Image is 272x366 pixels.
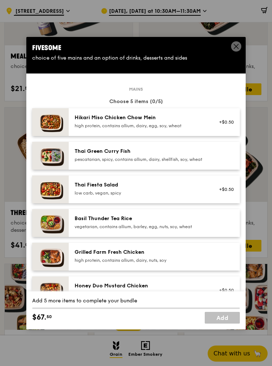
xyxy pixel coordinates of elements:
div: +$0.50 [215,119,234,125]
div: pescatarian, spicy, contains allium, dairy, shellfish, soy, wheat [75,156,206,162]
a: Add [205,312,240,324]
div: choice of five mains and an option of drinks, desserts and sides [32,54,240,62]
div: +$0.50 [215,186,234,192]
img: daily_normal_Thai_Fiesta_Salad__Horizontal_.jpg [32,176,69,203]
div: Honey Duo Mustard Chicken [75,282,206,290]
img: daily_normal_HORZ-Grilled-Farm-Fresh-Chicken.jpg [32,243,69,271]
img: daily_normal_HORZ-Basil-Thunder-Tea-Rice.jpg [32,209,69,237]
div: Thai Green Curry Fish [75,148,206,155]
span: $67. [32,312,46,323]
img: daily_normal_Hikari_Miso_Chicken_Chow_Mein__Horizontal_.jpg [32,108,69,136]
div: Basil Thunder Tea Rice [75,215,206,222]
div: low carb, vegan, spicy [75,190,206,196]
div: Grilled Farm Fresh Chicken [75,249,206,256]
img: daily_normal_HORZ-Thai-Green-Curry-Fish.jpg [32,142,69,170]
span: 50 [46,314,52,320]
div: high protein, contains allium, soy, wheat [75,291,206,297]
div: Add 5 more items to complete your bundle [32,297,240,305]
div: Hikari Miso Chicken Chow Mein [75,114,206,121]
div: high protein, contains allium, dairy, egg, soy, wheat [75,123,206,129]
div: high protein, contains allium, dairy, nuts, soy [75,257,206,263]
div: Thai Fiesta Salad [75,181,206,189]
div: vegetarian, contains allium, barley, egg, nuts, soy, wheat [75,224,206,230]
img: daily_normal_Honey_Duo_Mustard_Chicken__Horizontal_.jpg [32,276,69,304]
div: Choose 5 items (0/5) [32,98,240,105]
div: Fivesome [32,43,240,53]
span: Mains [126,86,146,92]
div: +$0.50 [215,287,234,293]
